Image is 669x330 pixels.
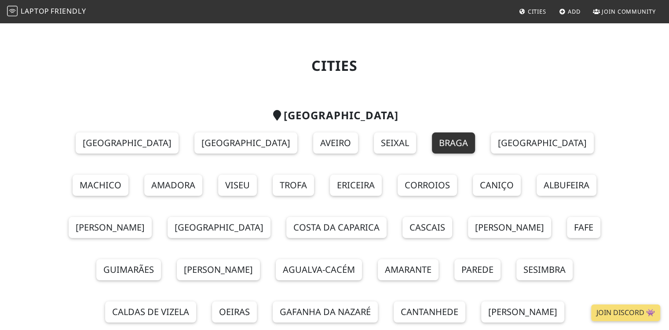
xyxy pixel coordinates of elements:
[568,7,581,15] span: Add
[7,4,86,19] a: LaptopFriendly LaptopFriendly
[491,132,594,154] a: [GEOGRAPHIC_DATA]
[378,259,439,280] a: Amarante
[516,259,573,280] a: Sesimbra
[468,217,551,238] a: [PERSON_NAME]
[528,7,546,15] span: Cities
[394,301,465,323] a: Cantanhede
[330,175,382,196] a: Ericeira
[51,6,86,16] span: Friendly
[454,259,501,280] a: Parede
[537,175,596,196] a: Albufeira
[286,217,387,238] a: Costa da Caparica
[212,301,257,323] a: Oeiras
[589,4,659,19] a: Join Community
[567,217,600,238] a: Fafe
[515,4,550,19] a: Cities
[374,132,416,154] a: Seixal
[76,132,179,154] a: [GEOGRAPHIC_DATA]
[69,217,152,238] a: [PERSON_NAME]
[402,217,452,238] a: Cascais
[273,301,378,323] a: Gafanha da Nazaré
[73,175,128,196] a: Machico
[473,175,521,196] a: Caniço
[168,217,271,238] a: [GEOGRAPHIC_DATA]
[7,6,18,16] img: LaptopFriendly
[276,259,362,280] a: Agualva-Cacém
[50,57,620,74] h1: Cities
[194,132,297,154] a: [GEOGRAPHIC_DATA]
[432,132,475,154] a: Braga
[50,109,620,122] h2: [GEOGRAPHIC_DATA]
[96,259,161,280] a: Guimarães
[218,175,257,196] a: Viseu
[398,175,457,196] a: Corroios
[556,4,584,19] a: Add
[602,7,656,15] span: Join Community
[105,301,196,323] a: Caldas de Vizela
[21,6,49,16] span: Laptop
[481,301,564,323] a: [PERSON_NAME]
[177,259,260,280] a: [PERSON_NAME]
[273,175,314,196] a: Trofa
[313,132,358,154] a: Aveiro
[144,175,202,196] a: Amadora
